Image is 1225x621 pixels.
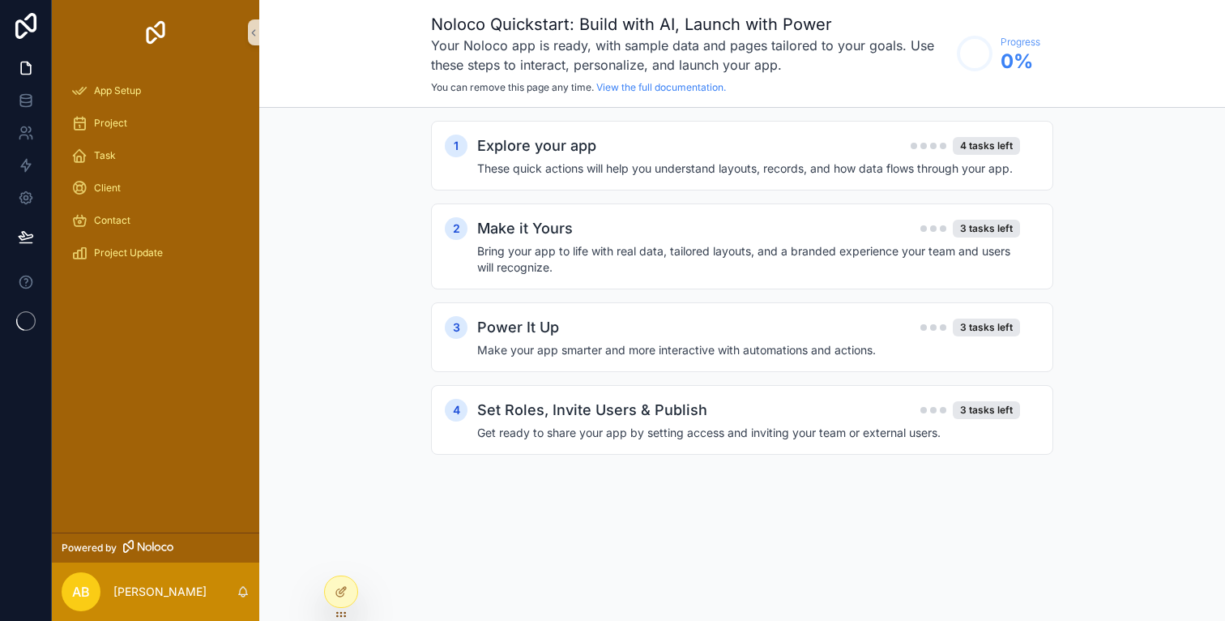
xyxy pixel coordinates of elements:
[477,342,1020,358] h4: Make your app smarter and more interactive with automations and actions.
[953,137,1020,155] div: 4 tasks left
[596,81,726,93] a: View the full documentation.
[62,76,250,105] a: App Setup
[52,533,259,563] a: Powered by
[477,135,596,157] h2: Explore your app
[445,316,467,339] div: 3
[113,584,207,600] p: [PERSON_NAME]
[445,135,467,157] div: 1
[143,19,169,45] img: App logo
[477,243,1020,276] h4: Bring your app to life with real data, tailored layouts, and a branded experience your team and u...
[62,141,250,170] a: Task
[477,316,559,339] h2: Power It Up
[445,399,467,422] div: 4
[953,401,1020,419] div: 3 tasks left
[953,319,1020,336] div: 3 tasks left
[445,217,467,240] div: 2
[431,13,949,36] h1: Noloco Quickstart: Build with AI, Launch with Power
[62,109,250,138] a: Project
[62,542,117,555] span: Powered by
[94,182,121,195] span: Client
[477,161,1020,177] h4: These quick actions will help you understand layouts, records, and how data flows through your app.
[259,108,1225,500] div: scrollable content
[1001,49,1040,75] span: 0 %
[1001,36,1040,49] span: Progress
[52,65,259,289] div: scrollable content
[94,84,141,97] span: App Setup
[431,36,949,75] h3: Your Noloco app is ready, with sample data and pages tailored to your goals. Use these steps to i...
[72,582,90,602] span: AB
[62,206,250,235] a: Contact
[477,425,1020,441] h4: Get ready to share your app by setting access and inviting your team or external users.
[953,220,1020,238] div: 3 tasks left
[62,238,250,268] a: Project Update
[94,246,163,259] span: Project Update
[94,214,130,227] span: Contact
[94,149,116,162] span: Task
[477,399,707,422] h2: Set Roles, Invite Users & Publish
[477,217,573,240] h2: Make it Yours
[62,173,250,203] a: Client
[94,117,127,130] span: Project
[431,81,594,93] span: You can remove this page any time.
